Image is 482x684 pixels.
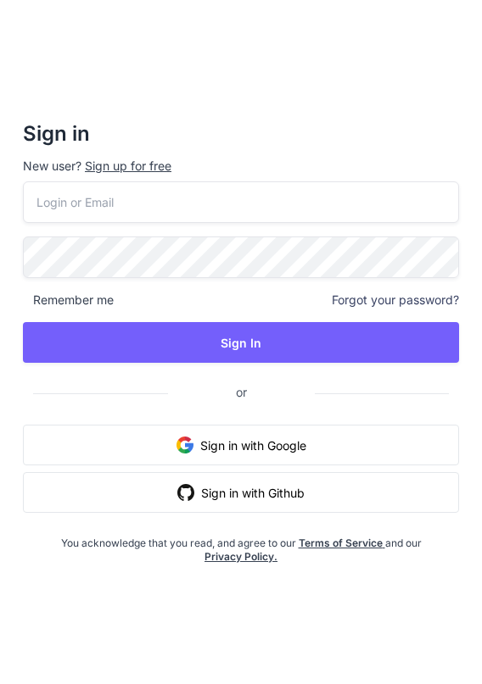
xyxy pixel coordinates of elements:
[177,437,193,453] img: google
[23,292,114,309] span: Remember me
[299,537,385,549] a: Terms of Service
[332,292,459,309] span: Forgot your password?
[23,120,459,147] h2: Sign in
[23,425,459,465] button: Sign in with Google
[168,371,315,413] span: or
[23,158,459,181] p: New user?
[41,526,440,564] div: You acknowledge that you read, and agree to our and our
[85,158,171,175] div: Sign up for free
[205,550,277,563] a: Privacy Policy.
[23,472,459,513] button: Sign in with Github
[23,322,459,363] button: Sign In
[177,484,194,501] img: github
[23,181,459,223] input: Login or Email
